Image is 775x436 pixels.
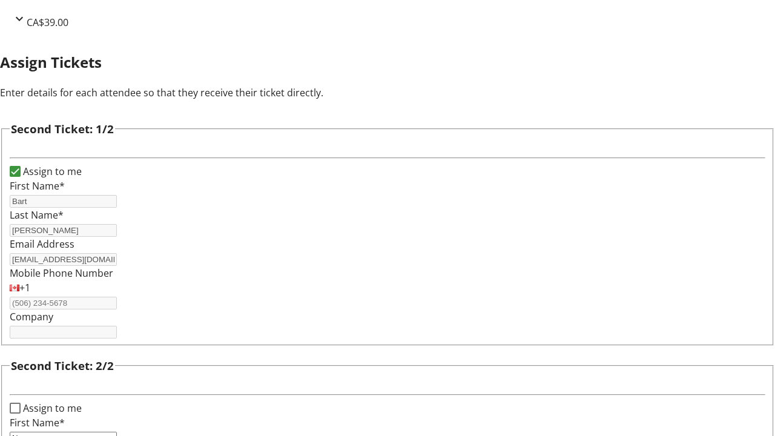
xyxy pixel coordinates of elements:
[10,416,65,429] label: First Name*
[10,266,113,280] label: Mobile Phone Number
[11,357,114,374] h3: Second Ticket: 2/2
[10,297,117,309] input: (506) 234-5678
[10,179,65,193] label: First Name*
[11,121,114,137] h3: Second Ticket: 1/2
[21,401,82,415] label: Assign to me
[27,16,68,29] span: CA$39.00
[10,310,53,323] label: Company
[21,164,82,179] label: Assign to me
[10,237,74,251] label: Email Address
[10,208,64,222] label: Last Name*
